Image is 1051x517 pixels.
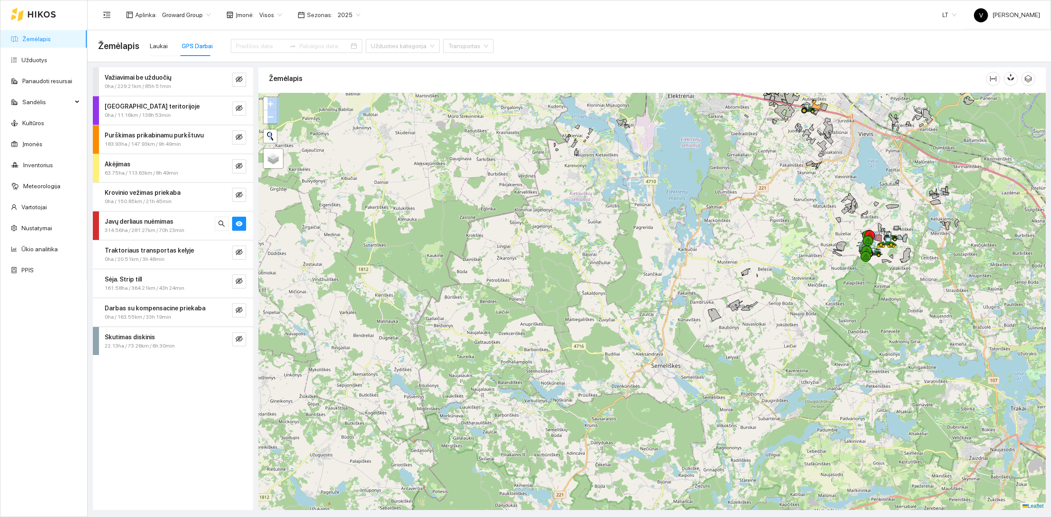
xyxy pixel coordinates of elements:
[93,269,253,298] div: Sėja. Strip till161.58ha / 364.21km / 43h 24mineye-invisible
[264,97,277,110] a: Zoom in
[105,247,194,254] strong: Traktoriaus transportas kelyje
[236,162,243,171] span: eye-invisible
[135,10,157,20] span: Aplinka :
[232,274,246,288] button: eye-invisible
[232,246,246,260] button: eye-invisible
[162,8,211,21] span: Groward Group
[289,42,296,49] span: to
[986,72,1000,86] button: column-width
[93,183,253,211] div: Krovinio vežimas priekaba0ha / 150.85km / 21h 45mineye-invisible
[942,8,956,21] span: LT
[105,313,171,321] span: 0ha / 163.55km / 33h 19min
[232,102,246,116] button: eye-invisible
[236,220,243,229] span: eye
[232,217,246,231] button: eye
[218,220,225,229] span: search
[974,11,1040,18] span: [PERSON_NAME]
[105,103,200,110] strong: [GEOGRAPHIC_DATA] teritorijoje
[232,73,246,87] button: eye-invisible
[105,169,178,177] span: 63.75ha / 113.63km / 8h 49min
[93,211,253,240] div: Javų derliaus nuėmimas314.56ha / 281.27km / 70h 23minsearcheye
[236,41,286,51] input: Pradžios data
[98,39,139,53] span: Žemėlapis
[22,77,72,84] a: Panaudoti resursai
[268,98,273,109] span: +
[105,111,171,120] span: 0ha / 11.16km / 138h 53min
[126,11,133,18] span: layout
[22,120,44,127] a: Kultūros
[22,35,51,42] a: Žemėlapis
[232,159,246,173] button: eye-invisible
[232,332,246,346] button: eye-invisible
[105,197,172,206] span: 0ha / 150.85km / 21h 45min
[105,276,142,283] strong: Sėja. Strip till
[236,306,243,315] span: eye-invisible
[298,11,305,18] span: calendar
[236,278,243,286] span: eye-invisible
[215,217,229,231] button: search
[93,327,253,355] div: Skutimas diskinis22.13ha / 73.26km / 6h 30mineye-invisible
[21,246,58,253] a: Ūkio analitika
[182,41,213,51] div: GPS Darbai
[93,125,253,154] div: Purškimas prikabinamu purkštuvu183.93ha / 147.93km / 9h 49mineye-invisible
[300,41,349,51] input: Pabaigos data
[105,161,130,168] strong: Akėjimas
[264,130,277,143] button: Initiate a new search
[105,284,184,292] span: 161.58ha / 364.21km / 43h 24min
[93,96,253,125] div: [GEOGRAPHIC_DATA] teritorijoje0ha / 11.16km / 138h 53mineye-invisible
[93,67,253,96] div: Važiavimai be užduočių0ha / 229.21km / 85h 51mineye-invisible
[103,11,111,19] span: menu-fold
[105,255,165,264] span: 0ha / 20.51km / 3h 48min
[105,218,173,225] strong: Javų derliaus nuėmimas
[236,76,243,84] span: eye-invisible
[236,105,243,113] span: eye-invisible
[105,334,155,341] strong: Skutimas diskinis
[236,249,243,257] span: eye-invisible
[105,74,171,81] strong: Važiavimai be užduočių
[93,298,253,327] div: Darbas su kompensacine priekaba0ha / 163.55km / 33h 19mineye-invisible
[105,132,204,139] strong: Purškimas prikabinamu purkštuvu
[105,140,181,148] span: 183.93ha / 147.93km / 9h 49min
[232,188,246,202] button: eye-invisible
[269,66,986,91] div: Žemėlapis
[105,82,171,91] span: 0ha / 229.21km / 85h 51min
[307,10,332,20] span: Sezonas :
[264,149,283,168] a: Layers
[105,226,184,235] span: 314.56ha / 281.27km / 70h 23min
[289,42,296,49] span: swap-right
[93,240,253,269] div: Traktoriaus transportas kelyje0ha / 20.51km / 3h 48mineye-invisible
[236,335,243,344] span: eye-invisible
[22,93,72,111] span: Sandėlis
[236,10,254,20] span: Įmonė :
[21,225,52,232] a: Nustatymai
[338,8,360,21] span: 2025
[21,56,47,63] a: Užduotys
[105,189,180,196] strong: Krovinio vežimas priekaba
[21,267,34,274] a: PPIS
[226,11,233,18] span: shop
[987,75,1000,82] span: column-width
[93,154,253,183] div: Akėjimas63.75ha / 113.63km / 8h 49mineye-invisible
[259,8,282,21] span: Visos
[23,183,60,190] a: Meteorologija
[979,8,983,22] span: V
[21,204,47,211] a: Vartotojai
[105,342,175,350] span: 22.13ha / 73.26km / 6h 30min
[264,110,277,123] a: Zoom out
[232,130,246,144] button: eye-invisible
[150,41,168,51] div: Laukai
[232,303,246,317] button: eye-invisible
[105,305,205,312] strong: Darbas su kompensacine priekaba
[98,6,116,24] button: menu-fold
[236,191,243,200] span: eye-invisible
[268,111,273,122] span: −
[23,162,53,169] a: Inventorius
[22,141,42,148] a: Įmonės
[236,134,243,142] span: eye-invisible
[1023,503,1044,509] a: Leaflet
